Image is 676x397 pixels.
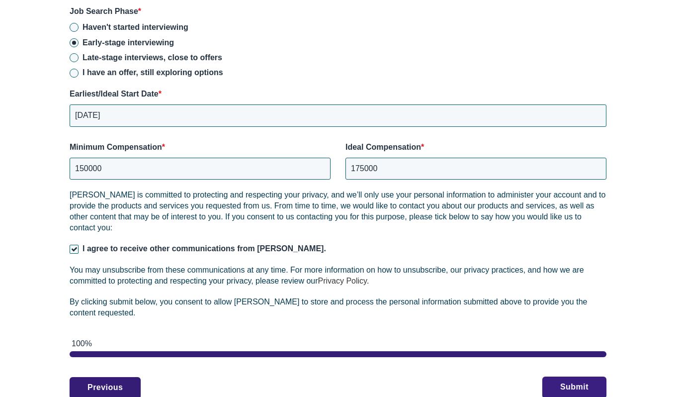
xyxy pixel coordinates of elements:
span: Minimum Compensation [70,143,162,151]
input: Haven't started interviewing [70,23,79,32]
span: I have an offer, still exploring options [83,68,223,77]
input: I have an offer, still exploring options [70,69,79,78]
span: Earliest/Ideal Start Date [70,90,159,98]
p: [PERSON_NAME] is committed to protecting and respecting your privacy, and we’ll only use your per... [70,190,606,233]
p: You may unsubscribe from these communications at any time. For more information on how to unsubsc... [70,265,606,287]
span: Haven't started interviewing [83,23,188,31]
input: Monthly in USD [345,158,606,180]
div: page 2 of 2 [70,351,606,357]
input: Late-stage interviews, close to offers [70,53,79,62]
input: Monthly in USD [70,158,331,180]
span: Job Search Phase [70,7,138,15]
span: Early-stage interviewing [83,38,174,47]
input: I agree to receive other communications from [PERSON_NAME]. [70,245,79,254]
input: Early-stage interviewing [70,38,79,47]
span: Late-stage interviews, close to offers [83,53,222,62]
span: Ideal Compensation [345,143,421,151]
p: By clicking submit below, you consent to allow [PERSON_NAME] to store and process the personal in... [70,297,606,318]
div: 100% [72,338,606,349]
input: MM - DD - YYYY [70,104,606,126]
span: I agree to receive other communications from [PERSON_NAME]. [83,244,326,253]
a: Privacy Policy [318,277,367,285]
